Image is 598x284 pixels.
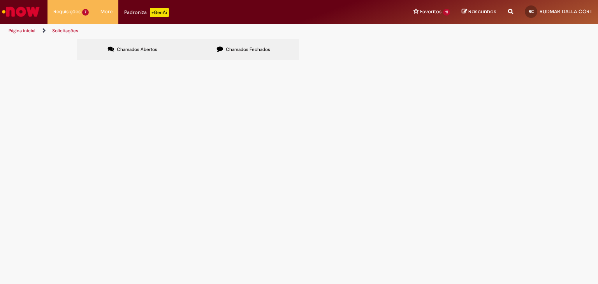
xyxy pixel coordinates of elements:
[6,24,393,38] ul: Trilhas de página
[529,9,534,14] span: RC
[100,8,113,16] span: More
[150,8,169,17] p: +GenAi
[226,46,270,53] span: Chamados Fechados
[52,28,78,34] a: Solicitações
[82,9,89,16] span: 7
[420,8,441,16] span: Favoritos
[540,8,592,15] span: RUDMAR DALLA CORT
[468,8,496,15] span: Rascunhos
[53,8,81,16] span: Requisições
[443,9,450,16] span: 11
[9,28,35,34] a: Página inicial
[117,46,157,53] span: Chamados Abertos
[1,4,41,19] img: ServiceNow
[462,8,496,16] a: Rascunhos
[124,8,169,17] div: Padroniza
